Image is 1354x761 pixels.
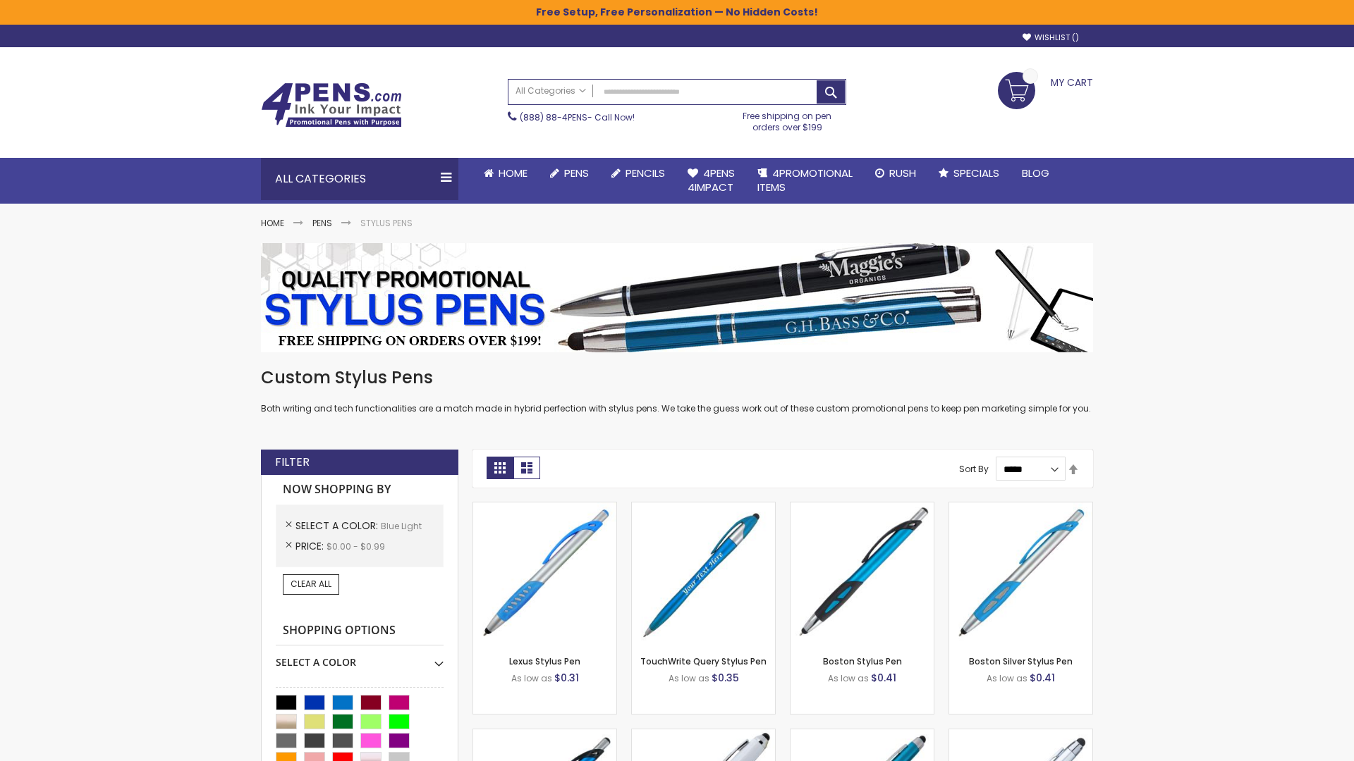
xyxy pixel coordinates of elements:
[949,729,1092,741] a: Silver Cool Grip Stylus Pen-Blue - Light
[600,158,676,189] a: Pencils
[791,502,934,514] a: Boston Stylus Pen-Blue - Light
[520,111,587,123] a: (888) 88-4PENS
[640,655,767,667] a: TouchWrite Query Stylus Pen
[554,671,579,685] span: $0.31
[676,158,746,204] a: 4Pens4impact
[473,502,616,645] img: Lexus Stylus Pen-Blue - Light
[632,502,775,514] a: TouchWrite Query Stylus Pen-Blue Light
[927,158,1011,189] a: Specials
[889,166,916,180] span: Rush
[712,671,739,685] span: $0.35
[473,502,616,514] a: Lexus Stylus Pen-Blue - Light
[564,166,589,180] span: Pens
[959,463,989,475] label: Sort By
[1030,671,1055,685] span: $0.41
[949,502,1092,645] img: Boston Silver Stylus Pen-Blue - Light
[632,729,775,741] a: Kimberly Logo Stylus Pens-LT-Blue
[949,502,1092,514] a: Boston Silver Stylus Pen-Blue - Light
[746,158,864,204] a: 4PROMOTIONALITEMS
[487,457,513,479] strong: Grid
[864,158,927,189] a: Rush
[823,655,902,667] a: Boston Stylus Pen
[969,655,1073,667] a: Boston Silver Stylus Pen
[987,672,1027,684] span: As low as
[1022,166,1049,180] span: Blog
[669,672,709,684] span: As low as
[728,105,847,133] div: Free shipping on pen orders over $199
[688,166,735,194] span: 4Pens 4impact
[276,645,444,669] div: Select A Color
[261,158,458,200] div: All Categories
[871,671,896,685] span: $0.41
[261,243,1093,352] img: Stylus Pens
[276,616,444,646] strong: Shopping Options
[276,475,444,505] strong: Now Shopping by
[472,158,539,189] a: Home
[295,539,327,553] span: Price
[261,366,1093,415] div: Both writing and tech functionalities are a match made in hybrid perfection with stylus pens. We ...
[275,454,310,470] strong: Filter
[509,655,580,667] a: Lexus Stylus Pen
[295,519,381,533] span: Select A Color
[520,111,635,123] span: - Call Now!
[516,85,586,97] span: All Categories
[261,366,1093,389] h1: Custom Stylus Pens
[312,217,332,229] a: Pens
[632,502,775,645] img: TouchWrite Query Stylus Pen-Blue Light
[327,540,385,552] span: $0.00 - $0.99
[508,80,593,103] a: All Categories
[953,166,999,180] span: Specials
[283,574,339,594] a: Clear All
[261,217,284,229] a: Home
[1023,32,1079,43] a: Wishlist
[360,217,413,229] strong: Stylus Pens
[626,166,665,180] span: Pencils
[1011,158,1061,189] a: Blog
[381,520,422,532] span: Blue Light
[791,502,934,645] img: Boston Stylus Pen-Blue - Light
[828,672,869,684] span: As low as
[757,166,853,194] span: 4PROMOTIONAL ITEMS
[499,166,527,180] span: Home
[291,578,331,590] span: Clear All
[261,82,402,128] img: 4Pens Custom Pens and Promotional Products
[511,672,552,684] span: As low as
[791,729,934,741] a: Lory Metallic Stylus Pen-Blue - Light
[473,729,616,741] a: Lexus Metallic Stylus Pen-Blue - Light
[539,158,600,189] a: Pens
